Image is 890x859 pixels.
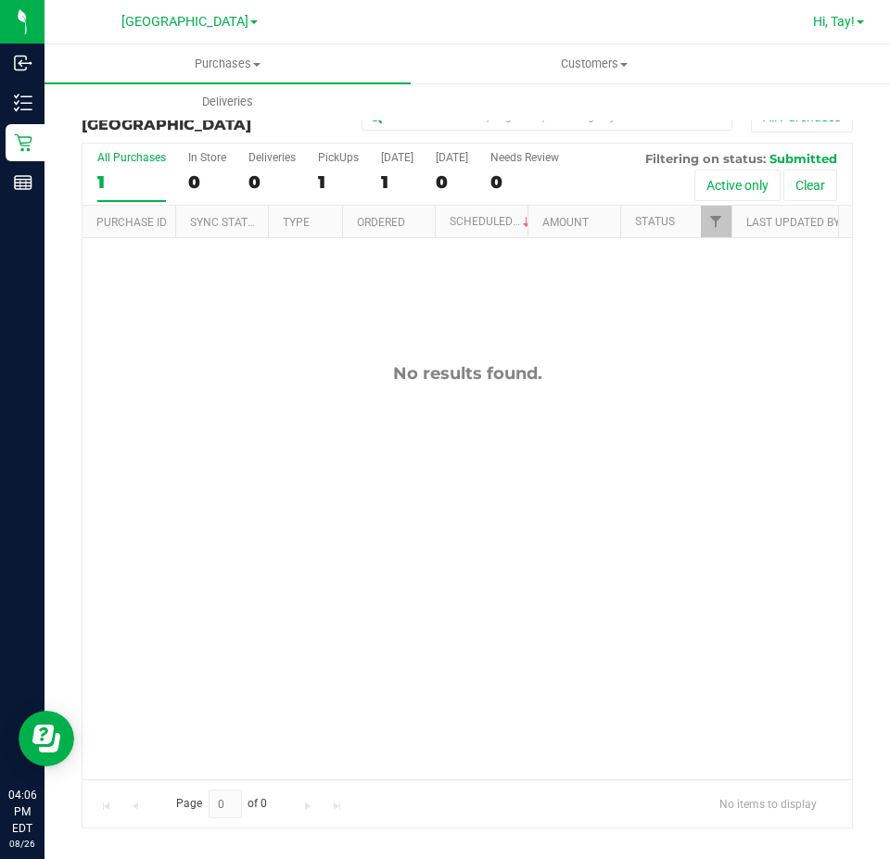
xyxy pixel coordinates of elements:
div: PickUps [318,151,359,164]
a: Amount [542,216,589,229]
span: No items to display [705,790,832,817]
span: [GEOGRAPHIC_DATA] [82,116,251,133]
div: Needs Review [490,151,559,164]
h3: Purchase Fulfillment: [82,100,338,133]
div: All Purchases [97,151,166,164]
div: No results found. [83,363,852,384]
a: Ordered [357,216,405,229]
div: 0 [490,171,559,193]
span: Deliveries [177,94,278,110]
div: 0 [248,171,296,193]
a: Last Updated By [746,216,840,229]
div: 1 [318,171,359,193]
span: Filtering on status: [645,151,766,166]
inline-svg: Retail [14,133,32,152]
p: 08/26 [8,837,36,851]
div: 0 [436,171,468,193]
button: Clear [783,170,837,201]
div: [DATE] [436,151,468,164]
div: 1 [381,171,413,193]
a: Type [283,216,310,229]
span: [GEOGRAPHIC_DATA] [121,14,248,30]
span: Submitted [769,151,837,166]
div: 1 [97,171,166,193]
button: Active only [694,170,781,201]
a: Customers [411,44,777,83]
span: Purchases [44,56,411,72]
iframe: Resource center [19,711,74,766]
span: Page of 0 [160,790,283,818]
a: Deliveries [44,82,411,121]
a: Purchases [44,44,411,83]
a: Purchase ID [96,216,167,229]
inline-svg: Inbound [14,54,32,72]
p: 04:06 PM EDT [8,787,36,837]
div: In Store [188,151,226,164]
span: Hi, Tay! [813,14,855,29]
a: Filter [701,206,731,237]
div: Deliveries [248,151,296,164]
a: Scheduled [450,215,534,228]
a: Sync Status [190,216,261,229]
inline-svg: Reports [14,173,32,192]
div: 0 [188,171,226,193]
div: [DATE] [381,151,413,164]
span: Customers [412,56,776,72]
inline-svg: Inventory [14,94,32,112]
a: Status [635,215,675,228]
